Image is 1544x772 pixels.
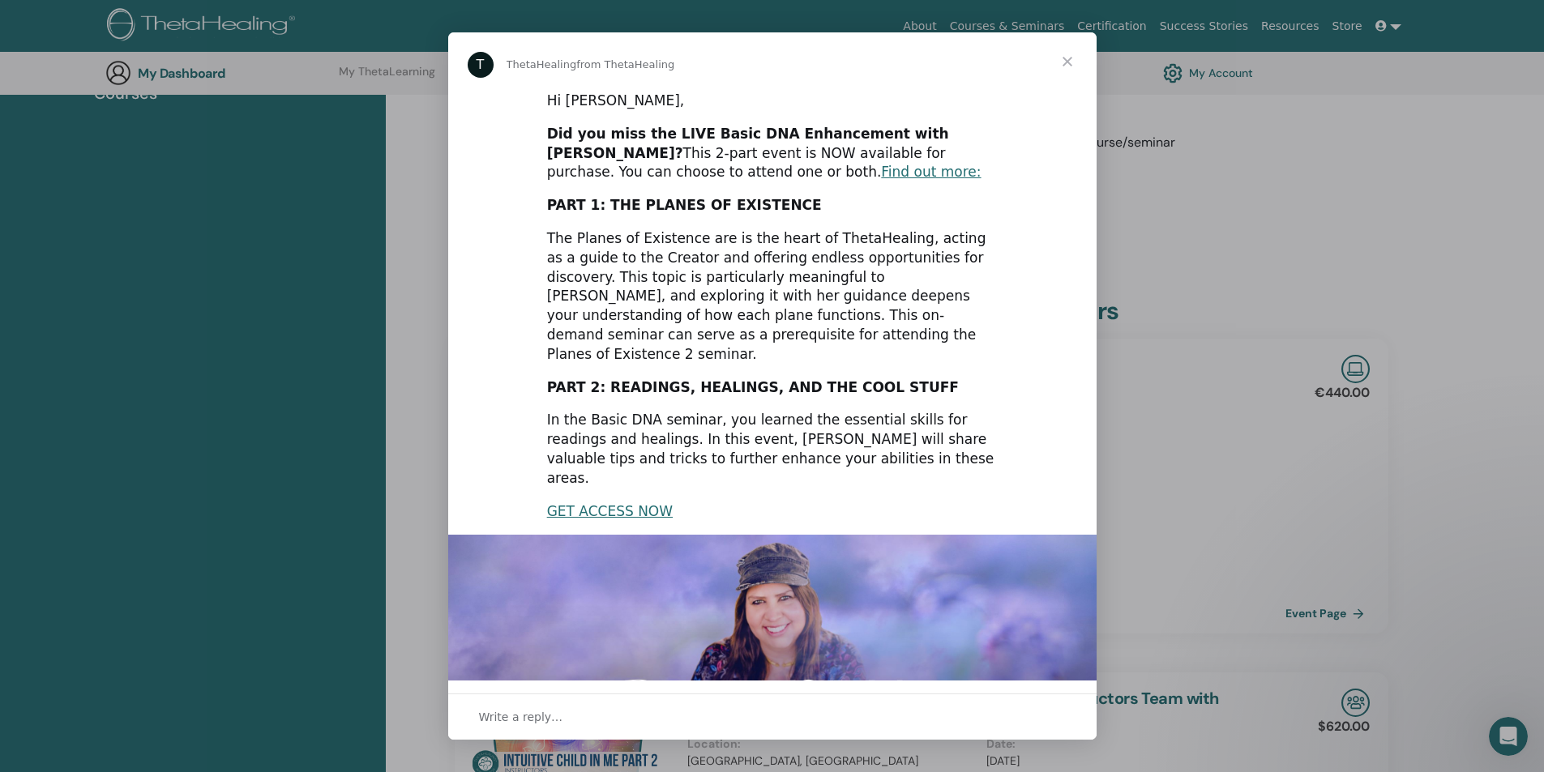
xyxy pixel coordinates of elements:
b: PART 1: THE PLANES OF EXISTENCE [547,197,822,213]
span: Write a reply… [479,706,563,727]
a: GET ACCESS NOW [547,503,673,519]
b: Did you miss the LIVE Basic DNA Enhancement with [PERSON_NAME]? [547,126,949,161]
div: The Planes of Existence are is the heart of ThetaHealing, acting as a guide to the Creator and of... [547,229,998,365]
div: In the Basic DNA seminar, you learned the essential skills for readings and healings. In this eve... [547,411,998,488]
div: This 2-part event is NOW available for purchase. You can choose to attend one or both. [547,125,998,182]
span: Close [1038,32,1097,91]
a: Find out more: [881,164,981,180]
b: PART 2: READINGS, HEALINGS, AND THE COOL STUFF [547,379,959,395]
div: Hi [PERSON_NAME], [547,92,998,111]
div: Open conversation and reply [448,693,1097,740]
span: from ThetaHealing [576,58,674,70]
div: Profile image for ThetaHealing [468,52,494,78]
span: ThetaHealing [507,58,577,70]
